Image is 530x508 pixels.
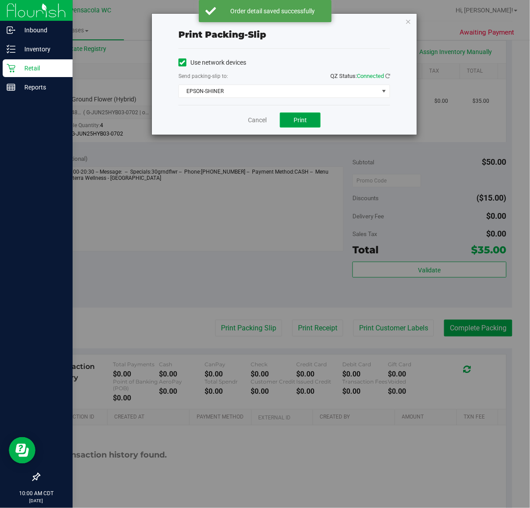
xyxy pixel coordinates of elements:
[7,83,15,92] inline-svg: Reports
[379,85,390,97] span: select
[7,45,15,54] inline-svg: Inventory
[4,489,69,497] p: 10:00 AM CDT
[179,85,379,97] span: EPSON-SHINER
[357,73,384,79] span: Connected
[15,44,69,54] p: Inventory
[15,82,69,93] p: Reports
[294,116,307,124] span: Print
[178,58,246,67] label: Use network devices
[330,73,390,79] span: QZ Status:
[221,7,325,16] div: Order detail saved successfully
[9,437,35,464] iframe: Resource center
[178,29,266,40] span: Print packing-slip
[280,112,321,128] button: Print
[248,116,267,125] a: Cancel
[178,72,228,80] label: Send packing-slip to:
[15,25,69,35] p: Inbound
[4,497,69,504] p: [DATE]
[7,64,15,73] inline-svg: Retail
[7,26,15,35] inline-svg: Inbound
[15,63,69,74] p: Retail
